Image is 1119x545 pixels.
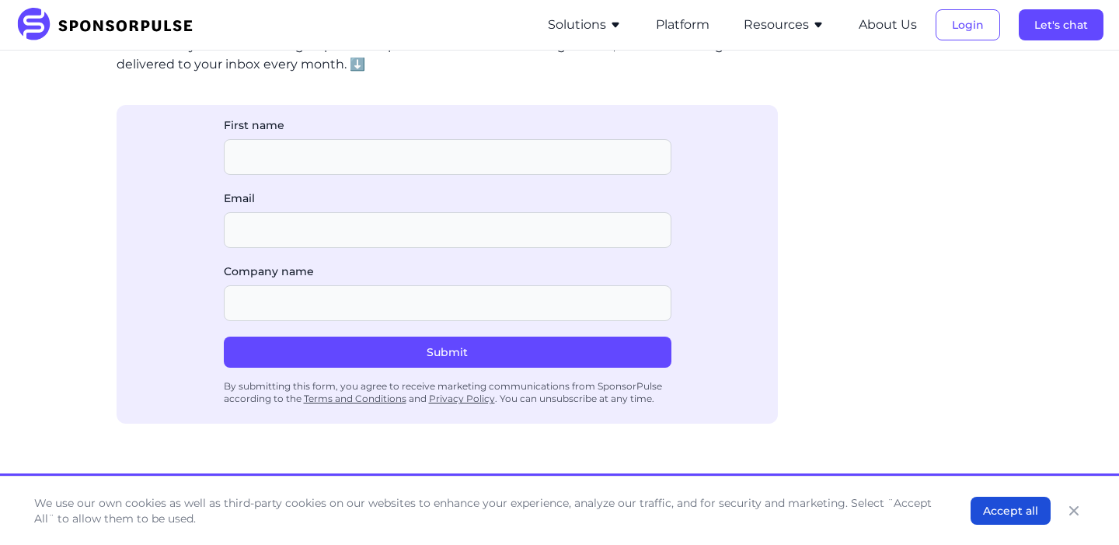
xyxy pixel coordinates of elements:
[1019,9,1103,40] button: Let's chat
[859,18,917,32] a: About Us
[971,497,1051,525] button: Accept all
[224,337,671,368] button: Submit
[1019,18,1103,32] a: Let's chat
[16,8,204,42] img: SponsorPulse
[1041,470,1119,545] iframe: Chat Widget
[117,37,778,74] p: Want to stay in the know? Sign up for the SponsorPulse Newsletter to get fresh, data-driven insig...
[429,393,495,404] a: Privacy Policy
[859,16,917,34] button: About Us
[936,9,1000,40] button: Login
[744,16,824,34] button: Resources
[304,393,406,404] a: Terms and Conditions
[224,374,671,411] div: By submitting this form, you agree to receive marketing communications from SponsorPulse accordin...
[656,18,709,32] a: Platform
[936,18,1000,32] a: Login
[34,495,939,526] p: We use our own cookies as well as third-party cookies on our websites to enhance your experience,...
[656,16,709,34] button: Platform
[548,16,622,34] button: Solutions
[224,190,671,206] label: Email
[224,117,671,133] label: First name
[224,264,671,279] label: Company name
